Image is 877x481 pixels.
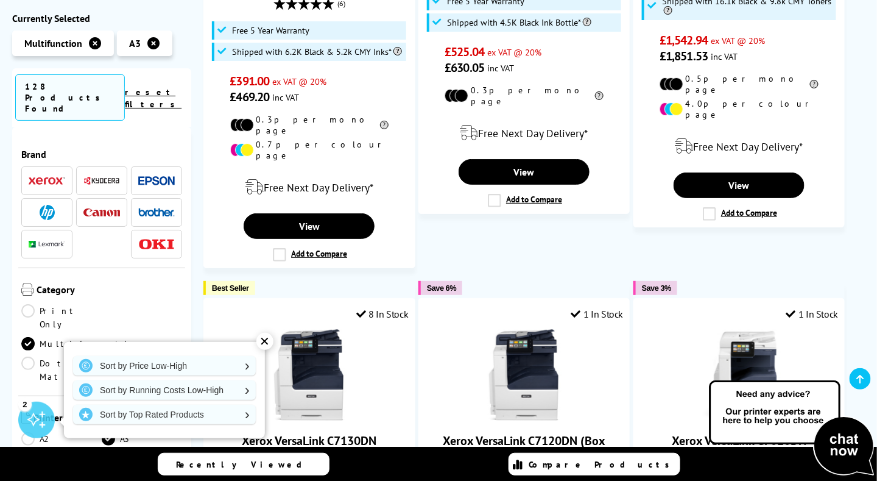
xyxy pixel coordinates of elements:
a: Xerox VersaLink C7020DN [694,411,785,423]
span: Compare Products [529,459,676,470]
a: Sort by Price Low-High [73,356,256,376]
div: 2 [18,397,32,411]
img: Kyocera [83,176,120,185]
div: 1 In Stock [786,308,839,320]
span: 128 Products Found [15,74,125,121]
a: Xerox VersaLink C7020DN [672,433,806,449]
span: Recently Viewed [176,459,314,470]
span: Save 3% [642,283,671,293]
li: 4.0p per colour page [660,98,818,120]
span: Multifunction [24,37,82,49]
img: OKI [138,239,175,249]
li: 0.5p per mono page [660,73,818,95]
a: Compare Products [509,453,680,476]
img: Open Live Chat window [706,379,877,479]
div: 1 In Stock [571,308,624,320]
button: Save 6% [418,281,462,295]
span: Best Seller [212,283,249,293]
a: Sort by Top Rated Products [73,405,256,424]
a: Xerox VersaLink C7130DN [242,433,376,449]
img: Brother [138,208,175,216]
a: Canon [83,205,120,220]
a: Lexmark [29,237,65,252]
a: A3 [102,432,182,446]
a: Epson [138,173,175,188]
span: Shipped with 4.5K Black Ink Bottle* [447,18,591,27]
a: Multifunction [21,337,154,351]
span: £1,542.94 [660,32,708,48]
span: Free 5 Year Warranty [232,26,309,35]
span: £630.05 [445,60,484,76]
li: 0.7p per colour page [230,139,389,161]
a: Xerox VersaLink C7130DN [264,411,355,423]
img: Xerox VersaLink C7130DN [264,329,355,421]
span: £525.04 [445,44,484,60]
a: reset filters [125,87,181,110]
a: Xerox VersaLink C7120DN (Box Opened) [479,411,570,423]
img: Xerox VersaLink C7020DN [694,329,785,421]
span: Shipped with 6.2K Black & 5.2k CMY Inks* [232,47,402,57]
label: Add to Compare [703,207,777,221]
div: modal_delivery [425,116,624,150]
span: ex VAT @ 20% [487,46,541,58]
span: £469.20 [230,89,270,105]
div: ✕ [256,333,273,350]
div: modal_delivery [640,129,839,163]
a: A2 [21,432,102,446]
button: Save 3% [633,281,677,295]
span: Category [37,283,182,298]
a: View [459,159,590,185]
img: Canon [83,208,120,216]
img: Epson [138,176,175,185]
a: Xerox VersaLink C7120DN (Box Opened) [443,433,605,465]
img: Xerox VersaLink C7120DN (Box Opened) [479,329,570,421]
a: Xerox [29,173,65,188]
a: Brother [138,205,175,220]
span: £1,851.53 [660,48,708,64]
a: OKI [138,237,175,252]
span: £391.00 [230,73,270,89]
img: Category [21,283,33,296]
img: HP [40,205,55,220]
a: Kyocera [83,173,120,188]
span: inc VAT [487,62,514,74]
li: 0.3p per mono page [230,114,389,136]
label: Add to Compare [488,194,562,207]
span: ex VAT @ 20% [711,35,765,46]
div: Currently Selected [12,12,191,24]
a: View [674,173,805,198]
img: Lexmark [29,241,65,248]
div: modal_delivery [210,170,409,204]
span: Save 6% [427,283,456,293]
div: 8 In Stock [356,308,409,320]
span: ex VAT @ 20% [272,76,326,87]
a: Print Only [21,304,102,331]
img: Xerox [29,177,65,185]
li: 0.3p per mono page [445,85,603,107]
span: Brand [21,148,182,160]
a: View [244,213,375,239]
label: Add to Compare [273,248,347,262]
a: Dot Matrix [21,357,102,383]
span: inc VAT [711,51,738,62]
a: HP [29,205,65,220]
span: A3 [129,37,141,49]
a: Recently Viewed [158,453,329,476]
button: Best Seller [203,281,255,295]
a: Sort by Running Costs Low-High [73,380,256,400]
span: inc VAT [272,91,299,103]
